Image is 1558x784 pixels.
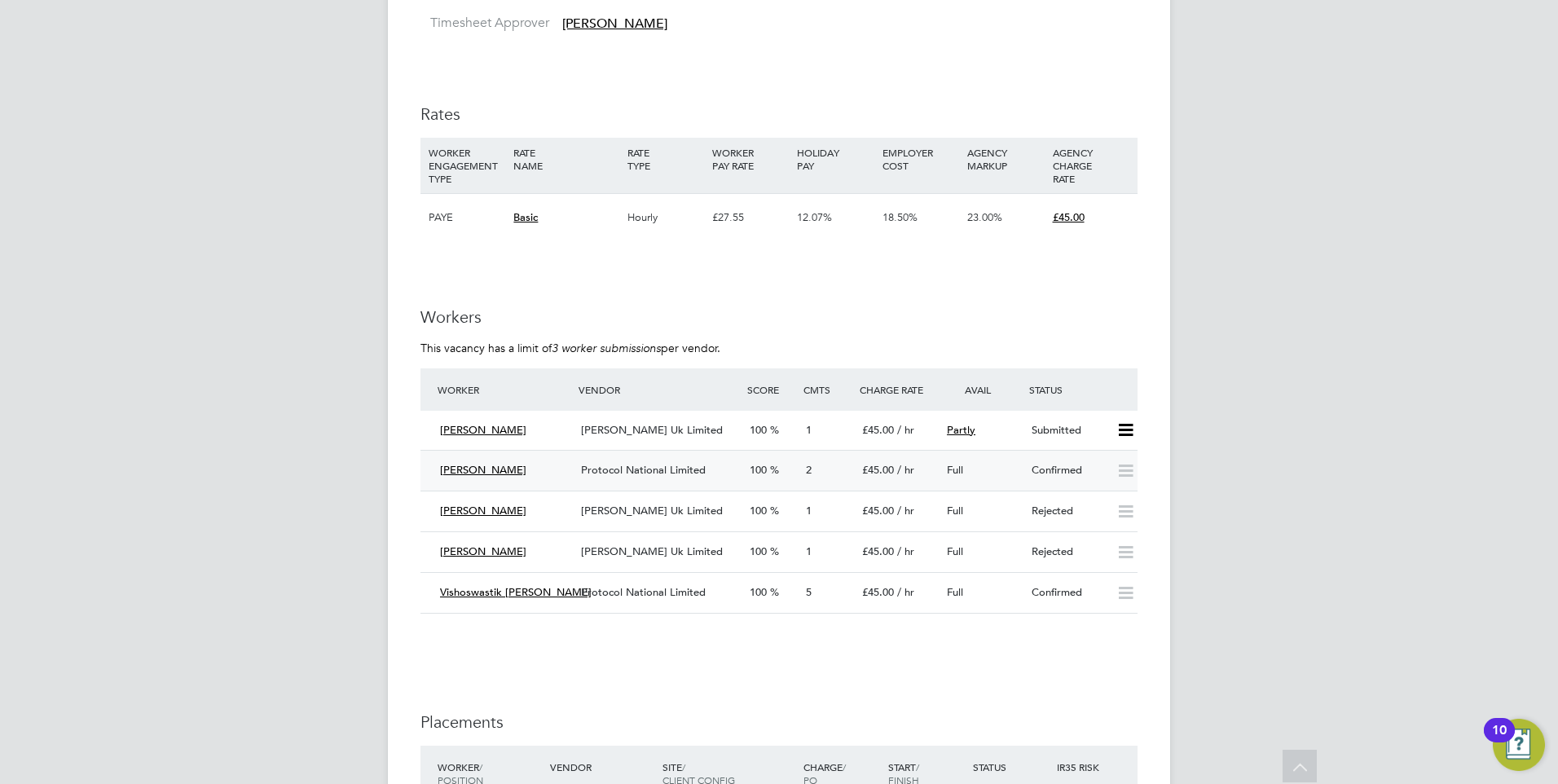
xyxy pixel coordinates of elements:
[581,463,706,477] span: Protocol National Limited
[806,504,812,518] span: 1
[1025,498,1110,525] div: Rejected
[420,711,1138,733] h3: Placements
[574,375,743,404] div: Vendor
[806,423,812,437] span: 1
[425,138,509,193] div: WORKER ENGAGEMENT TYPE
[552,341,661,355] em: 3 worker submissions
[947,504,963,518] span: Full
[562,15,667,32] span: [PERSON_NAME]
[509,138,623,180] div: RATE NAME
[947,463,963,477] span: Full
[420,341,1138,355] p: This vacancy has a limit of per vendor.
[862,423,894,437] span: £45.00
[947,544,963,558] span: Full
[1025,375,1138,404] div: Status
[546,752,658,782] div: Vendor
[708,138,793,180] div: WORKER PAY RATE
[750,423,767,437] span: 100
[806,463,812,477] span: 2
[581,423,723,437] span: [PERSON_NAME] Uk Limited
[750,504,767,518] span: 100
[708,194,793,241] div: £27.55
[799,375,856,404] div: Cmts
[420,306,1138,328] h3: Workers
[806,585,812,599] span: 5
[862,544,894,558] span: £45.00
[440,463,526,477] span: [PERSON_NAME]
[897,463,914,477] span: / hr
[1493,719,1545,771] button: Open Resource Center, 10 new notifications
[1053,210,1085,224] span: £45.00
[967,210,1002,224] span: 23.00%
[750,544,767,558] span: 100
[581,585,706,599] span: Protocol National Limited
[897,544,914,558] span: / hr
[947,585,963,599] span: Full
[1025,457,1110,484] div: Confirmed
[623,194,708,241] div: Hourly
[425,194,509,241] div: PAYE
[947,423,975,437] span: Partly
[897,504,914,518] span: / hr
[897,423,914,437] span: / hr
[420,15,549,32] label: Timesheet Approver
[434,375,574,404] div: Worker
[797,210,832,224] span: 12.07%
[1025,417,1110,444] div: Submitted
[856,375,940,404] div: Charge Rate
[806,544,812,558] span: 1
[862,585,894,599] span: £45.00
[440,423,526,437] span: [PERSON_NAME]
[1053,752,1109,782] div: IR35 Risk
[1492,730,1507,751] div: 10
[1049,138,1133,193] div: AGENCY CHARGE RATE
[1025,579,1110,606] div: Confirmed
[969,752,1054,782] div: Status
[793,138,878,180] div: HOLIDAY PAY
[581,504,723,518] span: [PERSON_NAME] Uk Limited
[750,463,767,477] span: 100
[420,104,1138,125] h3: Rates
[440,504,526,518] span: [PERSON_NAME]
[623,138,708,180] div: RATE TYPE
[940,375,1025,404] div: Avail
[963,138,1048,180] div: AGENCY MARKUP
[750,585,767,599] span: 100
[513,210,538,224] span: Basic
[581,544,723,558] span: [PERSON_NAME] Uk Limited
[1025,539,1110,566] div: Rejected
[862,463,894,477] span: £45.00
[743,375,799,404] div: Score
[897,585,914,599] span: / hr
[882,210,918,224] span: 18.50%
[440,544,526,558] span: [PERSON_NAME]
[862,504,894,518] span: £45.00
[878,138,963,180] div: EMPLOYER COST
[440,585,592,599] span: Vishoswastik [PERSON_NAME]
